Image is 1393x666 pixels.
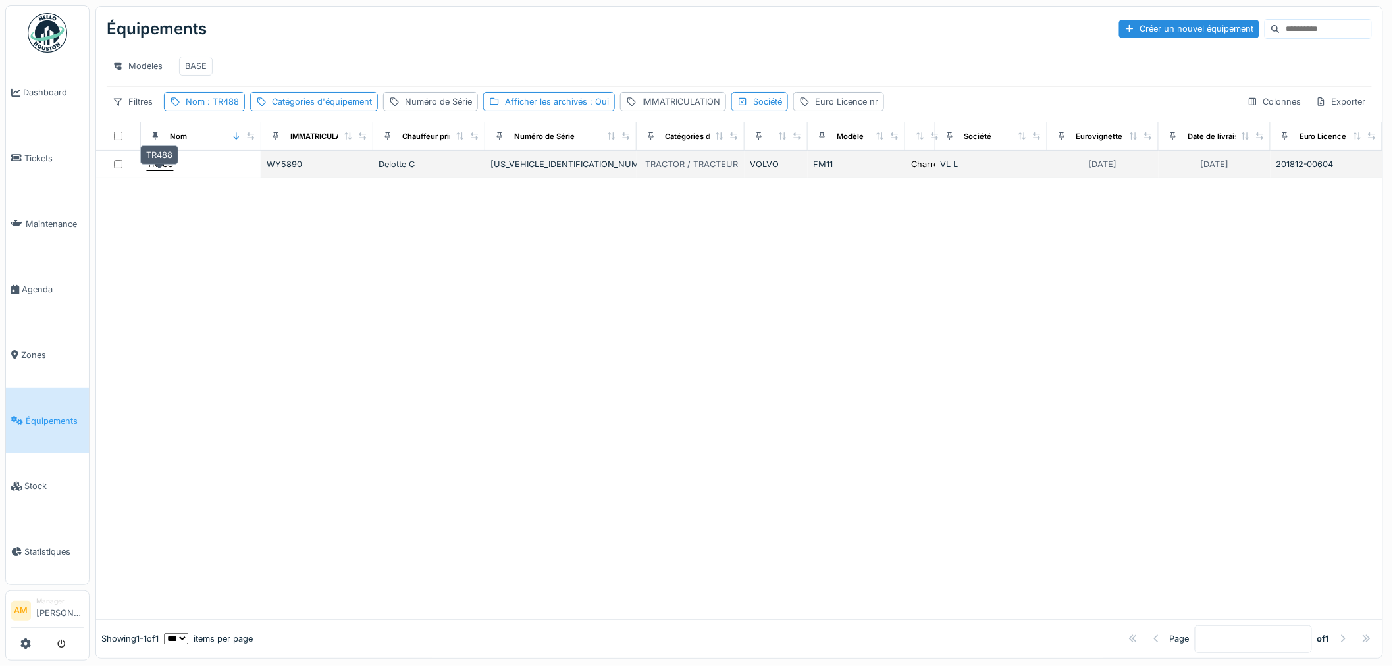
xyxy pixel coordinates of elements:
div: Numéro de Série [405,95,472,108]
a: Agenda [6,257,89,322]
div: Euro Licence nr [1300,131,1356,142]
span: : TR488 [205,97,239,107]
div: Exporter [1310,92,1372,111]
div: Nom [186,95,239,108]
a: Tickets [6,126,89,192]
div: Catégories d'équipement [666,131,757,142]
div: 201812-00604 [1276,158,1377,170]
div: items per page [164,632,253,645]
div: Catégories d'équipement [272,95,372,108]
span: Agenda [22,283,84,295]
a: Équipements [6,388,89,453]
div: VL L [941,158,1042,170]
div: Charroi [911,158,941,170]
div: IMMATRICULATION [290,131,359,142]
a: AM Manager[PERSON_NAME] [11,596,84,628]
div: Eurovignette valide jusque [1076,131,1173,142]
a: Dashboard [6,60,89,126]
div: Manager [36,596,84,606]
div: TR488 [140,145,178,165]
a: Zones [6,322,89,388]
div: Modèles [107,57,169,76]
a: Stock [6,453,89,519]
span: Statistiques [24,546,84,558]
div: [DATE] [1201,158,1229,170]
span: Tickets [24,152,84,165]
div: Colonnes [1242,92,1307,111]
div: Équipements [107,12,207,46]
div: Numéro de Série [514,131,575,142]
span: Stock [24,480,84,492]
div: Créer un nouvel équipement [1119,20,1259,38]
div: Société [964,131,992,142]
div: [US_VEHICLE_IDENTIFICATION_NUMBER] [490,158,631,170]
div: Filtres [107,92,159,111]
div: Page [1170,632,1190,645]
div: TRACTOR / TRACTEUR [646,158,739,170]
strong: of 1 [1317,632,1330,645]
a: Maintenance [6,191,89,257]
div: WY5890 [267,158,368,170]
div: Chauffeur principal [402,131,471,142]
div: Date de livraison effective [1188,131,1282,142]
div: Nom [170,131,187,142]
span: Dashboard [23,86,84,99]
div: BASE [185,60,207,72]
a: Statistiques [6,519,89,585]
div: Delotte C [379,158,480,170]
span: Zones [21,349,84,361]
div: Modèle [837,131,864,142]
div: Euro Licence nr [815,95,878,108]
div: VOLVO [750,158,802,170]
div: [DATE] [1089,158,1117,170]
div: Afficher les archivés [505,95,609,108]
div: FM11 [813,158,900,170]
span: Maintenance [26,218,84,230]
div: IMMATRICULATION [642,95,720,108]
div: Showing 1 - 1 of 1 [101,632,159,645]
div: Société [753,95,782,108]
li: [PERSON_NAME] [36,596,84,625]
span: Équipements [26,415,84,427]
span: : Oui [587,97,609,107]
li: AM [11,601,31,621]
img: Badge_color-CXgf-gQk.svg [28,13,67,53]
